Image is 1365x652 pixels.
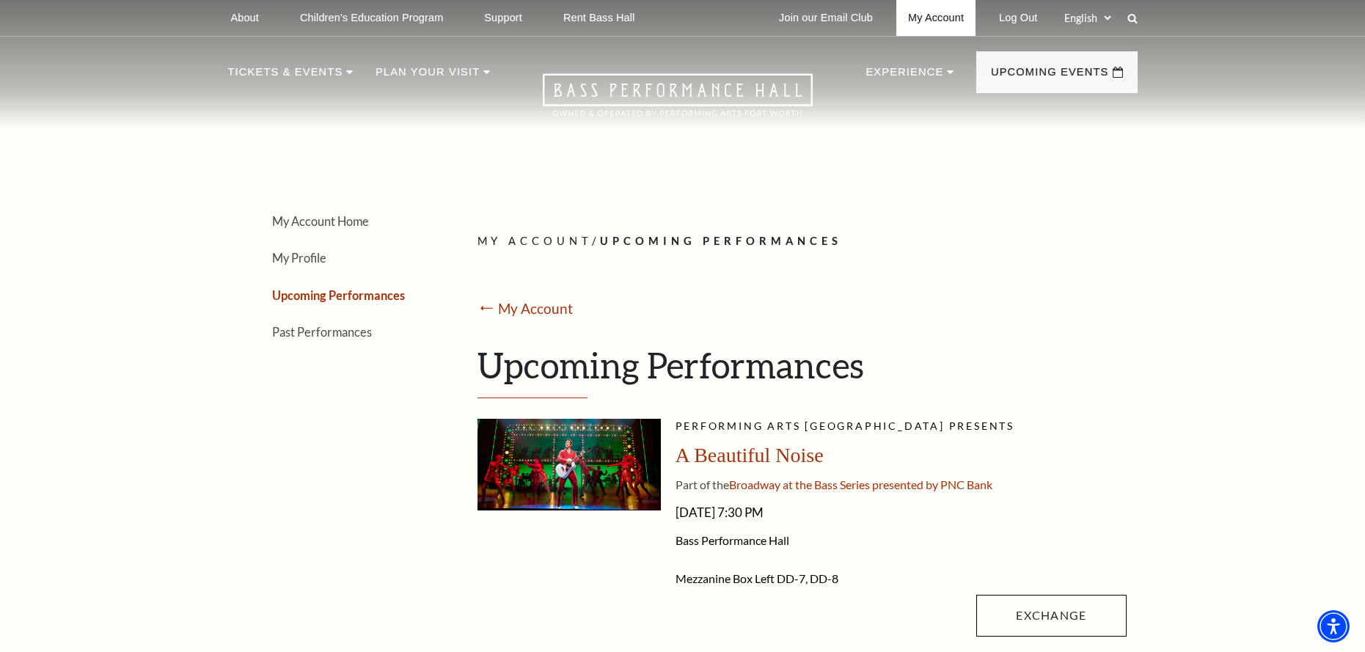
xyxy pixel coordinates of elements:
[729,477,992,491] span: Broadway at the Bass Series presented by PNC Bank
[477,419,661,510] img: A vibrant stage scene featuring a performer in a red sequined outfit playing guitar, surrounded b...
[976,595,1126,636] a: Exchange
[228,63,343,89] p: Tickets & Events
[477,344,1127,398] h1: Upcoming Performances
[477,235,593,247] span: My Account
[272,288,405,302] a: Upcoming Performances
[484,12,522,24] p: Support
[1061,11,1113,25] select: Select:
[676,533,1127,548] span: Bass Performance Hall
[1317,610,1350,642] div: Accessibility Menu
[600,235,842,247] span: Upcoming Performances
[477,298,497,320] mark: ⭠
[676,477,729,491] span: Part of the
[477,232,1127,251] p: /
[376,63,480,89] p: Plan Your Visit
[676,420,1015,432] span: Performing Arts [GEOGRAPHIC_DATA] presents
[991,63,1109,89] p: Upcoming Events
[272,251,326,265] a: My Profile
[490,73,866,130] a: Open this option
[272,214,369,228] a: My Account Home
[498,300,573,317] a: My Account
[272,325,372,339] a: Past Performances
[676,571,775,585] span: Mezzanine Box Left
[563,12,635,24] p: Rent Bass Hall
[866,63,943,89] p: Experience
[676,444,824,466] span: A Beautiful Noise
[777,571,838,585] span: DD-7, DD-8
[300,12,443,24] p: Children's Education Program
[676,501,1127,524] span: [DATE] 7:30 PM
[231,12,259,24] p: About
